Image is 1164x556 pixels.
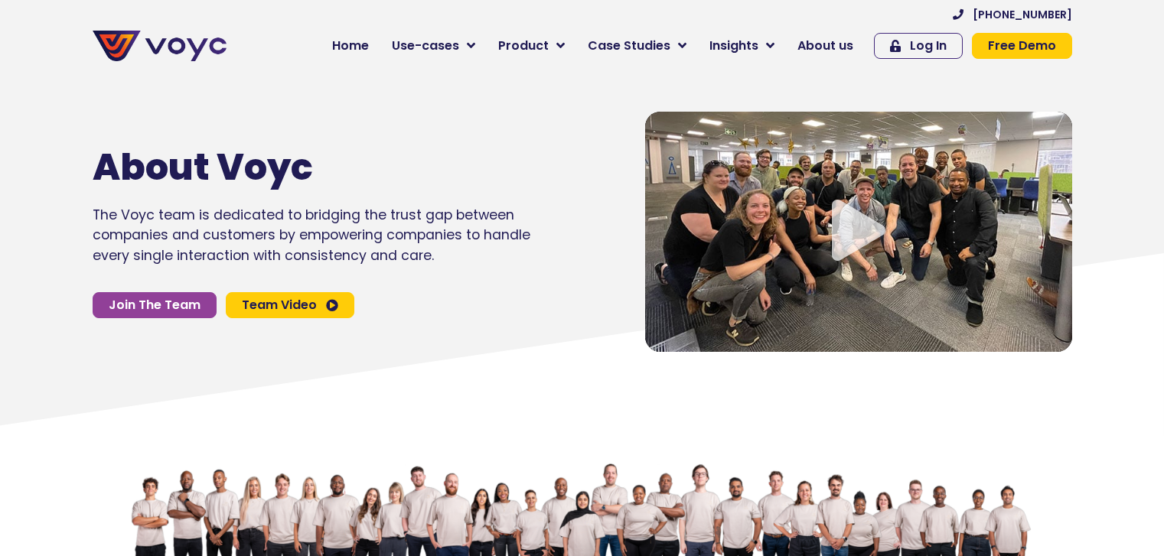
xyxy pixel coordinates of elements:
span: Product [498,37,549,55]
span: About us [797,37,853,55]
span: Log In [910,40,947,52]
a: Product [487,31,576,61]
span: Use-cases [392,37,459,55]
a: Use-cases [380,31,487,61]
a: Log In [874,33,963,59]
div: Video play button [828,200,889,263]
a: Home [321,31,380,61]
span: Insights [709,37,758,55]
span: Free Demo [988,40,1056,52]
h1: About Voyc [93,145,484,190]
a: Team Video [226,292,354,318]
span: Join The Team [109,299,201,311]
a: About us [786,31,865,61]
a: [PHONE_NUMBER] [953,9,1072,20]
span: Home [332,37,369,55]
p: The Voyc team is dedicated to bridging the trust gap between companies and customers by empowerin... [93,205,530,265]
span: [PHONE_NUMBER] [973,9,1072,20]
a: Free Demo [972,33,1072,59]
a: Join The Team [93,292,217,318]
a: Case Studies [576,31,698,61]
span: Team Video [242,299,317,311]
a: Insights [698,31,786,61]
img: voyc-full-logo [93,31,227,61]
span: Case Studies [588,37,670,55]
